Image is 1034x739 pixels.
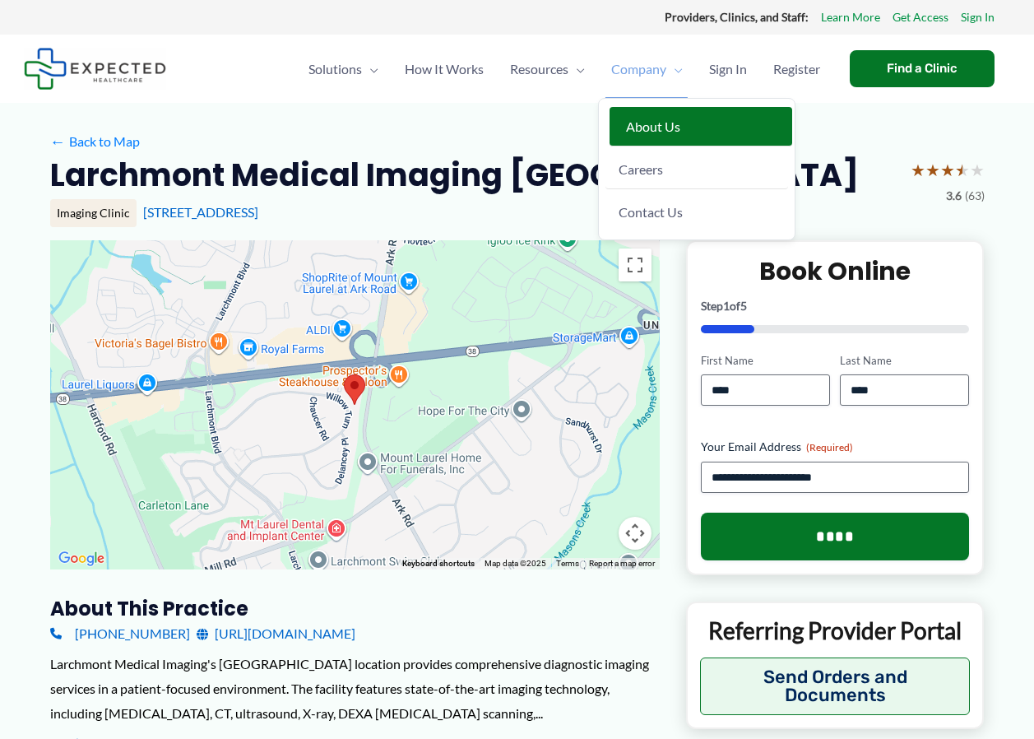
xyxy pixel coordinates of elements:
[24,48,166,90] img: Expected Healthcare Logo - side, dark font, small
[598,40,696,98] a: CompanyMenu Toggle
[50,129,140,154] a: ←Back to Map
[497,40,598,98] a: ResourcesMenu Toggle
[619,204,683,220] span: Contact Us
[955,155,970,185] span: ★
[295,40,392,98] a: SolutionsMenu Toggle
[605,193,788,231] a: Contact Us
[50,596,660,621] h3: About this practice
[611,40,666,98] span: Company
[701,255,970,287] h2: Book Online
[700,616,971,645] p: Referring Provider Portal
[54,548,109,569] img: Google
[723,299,730,313] span: 1
[619,161,663,177] span: Careers
[700,658,971,715] button: Send Orders and Documents
[666,40,683,98] span: Menu Toggle
[362,40,378,98] span: Menu Toggle
[840,353,969,369] label: Last Name
[701,353,830,369] label: First Name
[911,155,925,185] span: ★
[760,40,833,98] a: Register
[510,40,568,98] span: Resources
[940,155,955,185] span: ★
[295,40,833,98] nav: Primary Site Navigation
[197,621,355,646] a: [URL][DOMAIN_NAME]
[402,558,475,569] button: Keyboard shortcuts
[610,107,792,146] a: About Us
[773,40,820,98] span: Register
[556,559,579,568] a: Terms (opens in new tab)
[970,155,985,185] span: ★
[50,155,859,195] h2: Larchmont Medical Imaging [GEOGRAPHIC_DATA]
[308,40,362,98] span: Solutions
[850,50,995,87] a: Find a Clinic
[665,10,809,24] strong: Providers, Clinics, and Staff:
[626,119,680,134] span: About Us
[392,40,497,98] a: How It Works
[961,7,995,28] a: Sign In
[821,7,880,28] a: Learn More
[965,185,985,207] span: (63)
[925,155,940,185] span: ★
[50,652,660,725] div: Larchmont Medical Imaging's [GEOGRAPHIC_DATA] location provides comprehensive diagnostic imaging ...
[568,40,585,98] span: Menu Toggle
[405,40,484,98] span: How It Works
[50,621,190,646] a: [PHONE_NUMBER]
[709,40,747,98] span: Sign In
[696,40,760,98] a: Sign In
[50,133,66,149] span: ←
[893,7,948,28] a: Get Access
[54,548,109,569] a: Open this area in Google Maps (opens a new window)
[619,517,651,550] button: Map camera controls
[701,300,970,312] p: Step of
[589,559,655,568] a: Report a map error
[143,204,258,220] a: [STREET_ADDRESS]
[740,299,747,313] span: 5
[806,441,853,453] span: (Required)
[605,150,788,189] a: Careers
[485,559,546,568] span: Map data ©2025
[946,185,962,207] span: 3.6
[619,249,651,281] button: Toggle fullscreen view
[50,199,137,227] div: Imaging Clinic
[701,439,970,455] label: Your Email Address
